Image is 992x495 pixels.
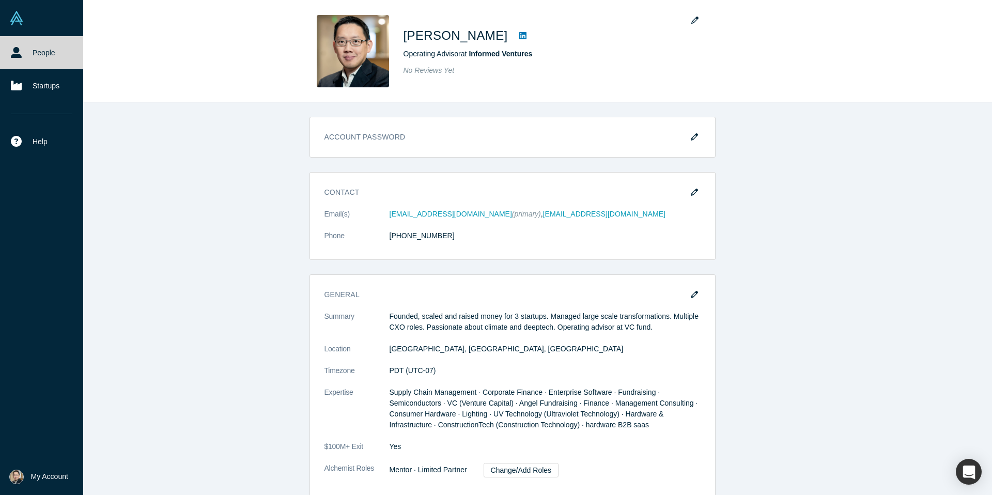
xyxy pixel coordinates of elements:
[9,470,68,484] button: My Account
[390,231,455,240] a: [PHONE_NUMBER]
[404,66,455,74] span: No Reviews Yet
[324,230,390,252] dt: Phone
[324,209,390,230] dt: Email(s)
[390,441,701,452] dd: Yes
[324,365,390,387] dt: Timezone
[324,311,390,344] dt: Summary
[390,209,701,220] dd: ,
[33,136,48,147] span: Help
[324,463,390,488] dt: Alchemist Roles
[469,50,532,58] a: Informed Ventures
[512,210,541,218] span: (primary)
[324,289,686,300] h3: General
[390,344,701,354] dd: [GEOGRAPHIC_DATA], [GEOGRAPHIC_DATA], [GEOGRAPHIC_DATA]
[390,210,512,218] a: [EMAIL_ADDRESS][DOMAIN_NAME]
[484,463,559,477] a: Change/Add Roles
[404,50,533,58] span: Operating Advisor at
[317,15,389,87] img: Khim W Lee's Profile Image
[324,387,390,441] dt: Expertise
[324,187,686,198] h3: Contact
[390,311,701,333] p: Founded, scaled and raised money for 3 startups. Managed large scale transformations. Multiple CX...
[31,471,68,482] span: My Account
[390,388,698,429] span: Supply Chain Management · Corporate Finance · Enterprise Software · Fundraising · Semiconductors ...
[324,132,701,150] h3: Account Password
[9,11,24,25] img: Alchemist Vault Logo
[543,210,665,218] a: [EMAIL_ADDRESS][DOMAIN_NAME]
[390,463,701,477] dd: Mentor · Limited Partner
[390,365,701,376] dd: PDT (UTC-07)
[324,441,390,463] dt: $100M+ Exit
[9,470,24,484] img: Khim W Lee's Account
[404,26,508,45] h1: [PERSON_NAME]
[324,344,390,365] dt: Location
